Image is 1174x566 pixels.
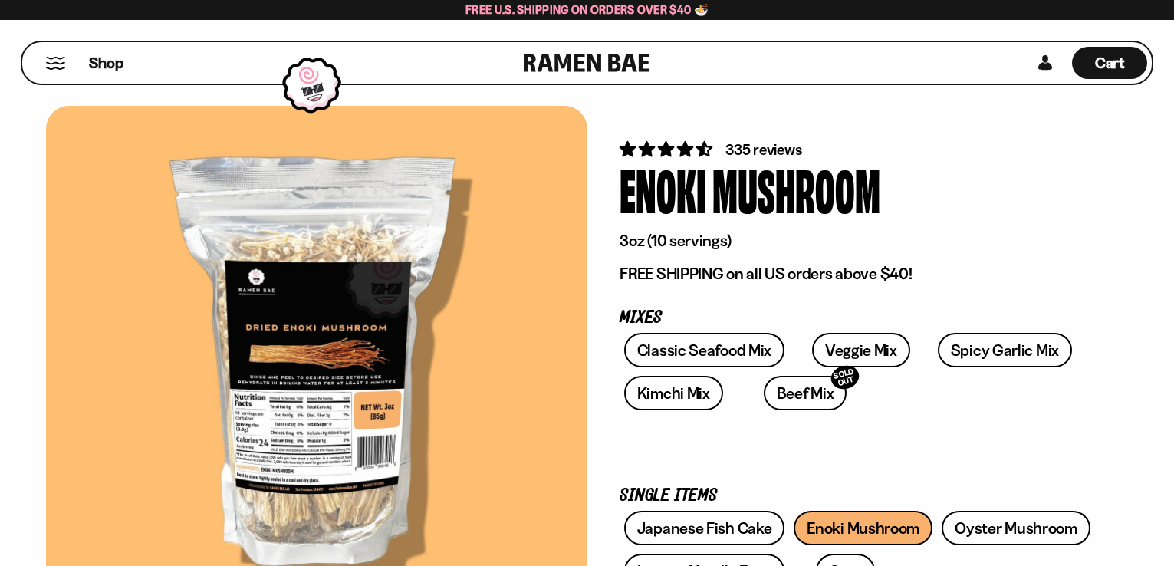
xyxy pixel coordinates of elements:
[938,333,1072,367] a: Spicy Garlic Mix
[620,489,1095,503] p: Single Items
[620,231,1095,251] p: 3oz (10 servings)
[624,333,784,367] a: Classic Seafood Mix
[725,140,801,159] span: 335 reviews
[624,511,785,545] a: Japanese Fish Cake
[620,311,1095,325] p: Mixes
[465,2,709,17] span: Free U.S. Shipping on Orders over $40 🍜
[45,57,66,70] button: Mobile Menu Trigger
[1072,42,1147,84] a: Cart
[1095,54,1125,72] span: Cart
[89,47,123,79] a: Shop
[620,160,706,218] div: Enoki
[812,333,910,367] a: Veggie Mix
[620,140,715,159] span: 4.53 stars
[624,376,723,410] a: Kimchi Mix
[89,53,123,74] span: Shop
[620,264,1095,284] p: FREE SHIPPING on all US orders above $40!
[764,376,847,410] a: Beef MixSOLD OUT
[712,160,880,218] div: Mushroom
[829,363,863,393] div: SOLD OUT
[942,511,1090,545] a: Oyster Mushroom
